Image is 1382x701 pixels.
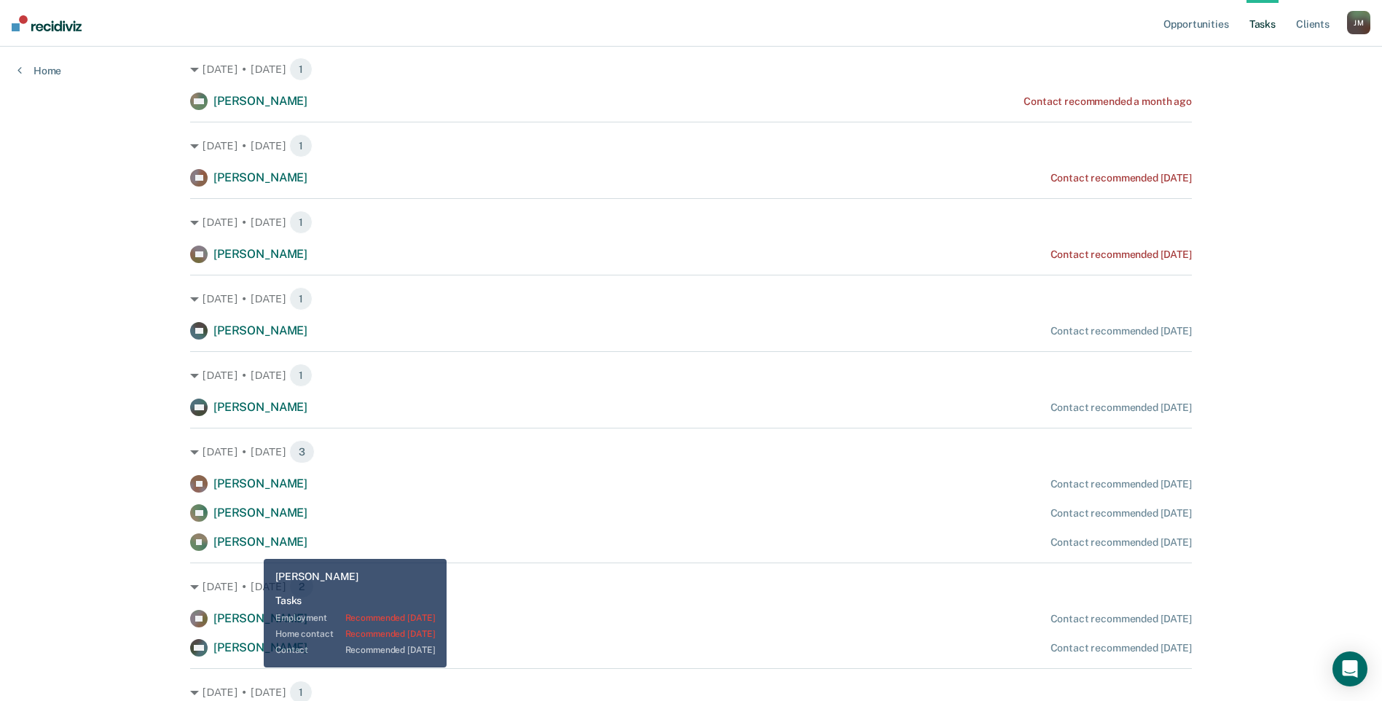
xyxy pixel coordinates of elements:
[1051,507,1192,520] div: Contact recommended [DATE]
[190,287,1192,310] div: [DATE] • [DATE] 1
[289,575,314,598] span: 2
[190,58,1192,81] div: [DATE] • [DATE] 1
[213,247,307,261] span: [PERSON_NAME]
[213,400,307,414] span: [PERSON_NAME]
[213,535,307,549] span: [PERSON_NAME]
[1347,11,1370,34] div: J M
[1051,478,1192,490] div: Contact recommended [DATE]
[1051,642,1192,654] div: Contact recommended [DATE]
[289,440,315,463] span: 3
[190,211,1192,234] div: [DATE] • [DATE] 1
[1051,613,1192,625] div: Contact recommended [DATE]
[213,171,307,184] span: [PERSON_NAME]
[1347,11,1370,34] button: JM
[1051,325,1192,337] div: Contact recommended [DATE]
[1051,536,1192,549] div: Contact recommended [DATE]
[190,134,1192,157] div: [DATE] • [DATE] 1
[190,575,1192,598] div: [DATE] • [DATE] 2
[289,211,313,234] span: 1
[213,641,307,654] span: [PERSON_NAME]
[213,477,307,490] span: [PERSON_NAME]
[213,611,307,625] span: [PERSON_NAME]
[12,15,82,31] img: Recidiviz
[1051,402,1192,414] div: Contact recommended [DATE]
[1051,248,1192,261] div: Contact recommended [DATE]
[213,94,307,108] span: [PERSON_NAME]
[213,506,307,520] span: [PERSON_NAME]
[1332,651,1367,686] div: Open Intercom Messenger
[289,287,313,310] span: 1
[190,364,1192,387] div: [DATE] • [DATE] 1
[289,134,313,157] span: 1
[190,440,1192,463] div: [DATE] • [DATE] 3
[1051,172,1192,184] div: Contact recommended [DATE]
[213,324,307,337] span: [PERSON_NAME]
[17,64,61,77] a: Home
[289,364,313,387] span: 1
[1024,95,1192,108] div: Contact recommended a month ago
[289,58,313,81] span: 1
